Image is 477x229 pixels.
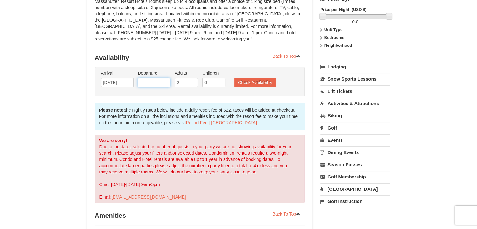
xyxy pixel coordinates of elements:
a: Golf [320,122,390,134]
strong: Bedrooms [324,35,344,40]
a: Dining Events [320,146,390,158]
div: Due to the dates selected or number of guests in your party we are not showing availability for y... [95,135,305,203]
a: Golf Instruction [320,195,390,207]
button: Check Availability [234,78,276,87]
a: Biking [320,110,390,121]
a: Season Passes [320,159,390,170]
a: Back To Top [268,51,305,61]
a: [EMAIL_ADDRESS][DOMAIN_NAME] [111,194,186,200]
a: Activities & Attractions [320,98,390,109]
label: - [320,19,390,25]
span: 0 [352,19,354,24]
strong: Neighborhood [324,43,352,48]
a: Snow Sports Lessons [320,73,390,85]
strong: Unit Type [324,27,342,32]
strong: We are sorry! [99,138,127,143]
strong: Please note: [99,108,125,113]
h3: Amenities [95,209,305,222]
span: 0 [356,19,358,24]
a: [GEOGRAPHIC_DATA] [320,183,390,195]
a: Events [320,134,390,146]
a: Lodging [320,61,390,72]
a: Back To Top [268,209,305,219]
strong: Price per Night: (USD $) [320,7,366,12]
h3: Availability [95,51,305,64]
label: Departure [138,70,170,76]
a: Golf Membership [320,171,390,183]
label: Arrival [101,70,134,76]
label: Children [202,70,225,76]
a: Lift Tickets [320,85,390,97]
div: the nightly rates below include a daily resort fee of $22, taxes will be added at checkout. For m... [95,103,305,130]
a: Resort Fee | [GEOGRAPHIC_DATA] [186,120,257,125]
label: Adults [175,70,198,76]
